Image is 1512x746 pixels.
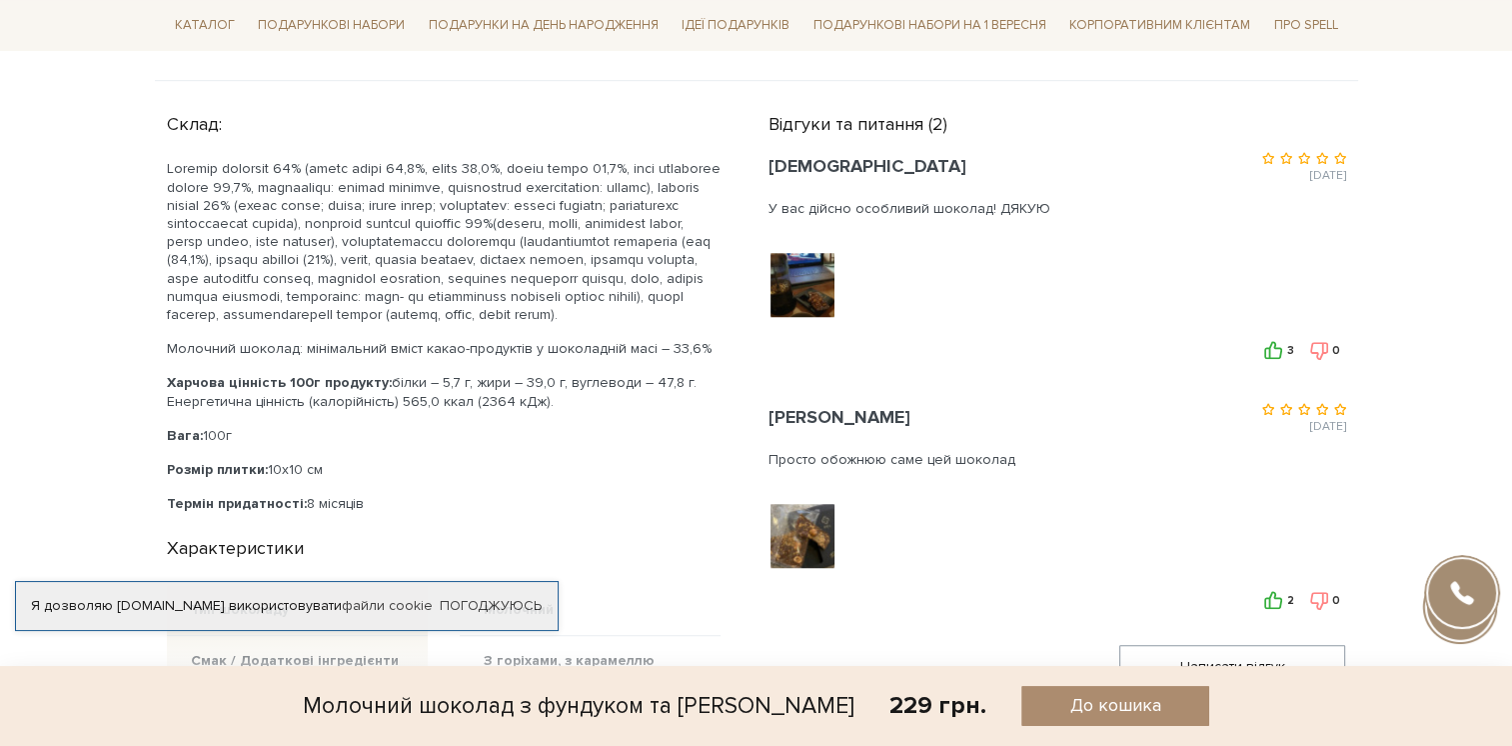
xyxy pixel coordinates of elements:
[167,340,721,358] p: Молочний шоколад: мінімальний вміст какао-продуктів у шоколадній масі – 33,6%
[342,597,433,614] a: файли cookie
[889,690,986,721] div: 229 грн.
[768,406,910,428] span: [PERSON_NAME]
[768,155,966,177] span: [DEMOGRAPHIC_DATA]
[1258,591,1300,610] button: 2
[1057,400,1346,436] div: [DATE]
[421,10,667,41] span: Подарунки на День народження
[745,228,859,343] img: Молочний шоколад з фундуком та солоною карамеллю
[167,427,203,444] b: Вага:
[1119,645,1346,688] button: Написати відгук
[167,105,721,136] div: Склад:
[768,105,1346,136] div: Відгуки та питання (2)
[167,374,392,391] b: Харчова цінність 100г продукту:
[167,461,268,478] b: Розмір плитки:
[1332,594,1340,607] span: 0
[1332,344,1340,357] span: 0
[1266,10,1346,41] span: Про Spell
[167,461,721,479] p: 10x10 см
[167,374,721,410] p: білки – 5,7 г, жири – 39,0 г, вуглеводи – 47,8 г. Енергетична цінність (калорійність) 565,0 ккал ...
[805,8,1054,42] a: Подарункові набори на 1 Вересня
[1132,646,1333,687] span: Написати відгук
[167,495,307,512] b: Термін придатності:
[1287,344,1294,357] span: 3
[167,160,721,324] p: Loremip dolorsit 64% (ametc adipi 64,8%, elits 38,0%, doeiu tempo 01,7%, inci utlaboree dolore 99...
[303,686,854,726] div: Молочний шоколад з фундуком та [PERSON_NAME]
[1303,341,1346,360] button: 0
[1021,686,1210,726] button: До кошика
[440,597,542,615] a: Погоджуюсь
[1061,8,1258,42] a: Корпоративним клієнтам
[1057,149,1346,185] div: [DATE]
[1303,591,1346,610] button: 0
[250,10,413,41] span: Подарункові набори
[167,495,721,513] p: 8 місяців
[155,529,733,560] div: Характеристики
[739,472,865,599] img: Молочний шоколад з фундуком та солоною карамеллю
[1070,694,1161,717] span: До кошика
[167,10,243,41] span: Каталог
[674,10,797,41] span: Ідеї подарунків
[1258,341,1300,360] button: 3
[1287,594,1294,607] span: 2
[768,190,1346,240] div: У вас дійсно особливий шоколад! ДЯКУЮ
[16,597,558,615] div: Я дозволяю [DOMAIN_NAME] використовувати
[768,441,1346,491] div: Просто обожнюю саме цей шоколад
[167,427,721,445] p: 100г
